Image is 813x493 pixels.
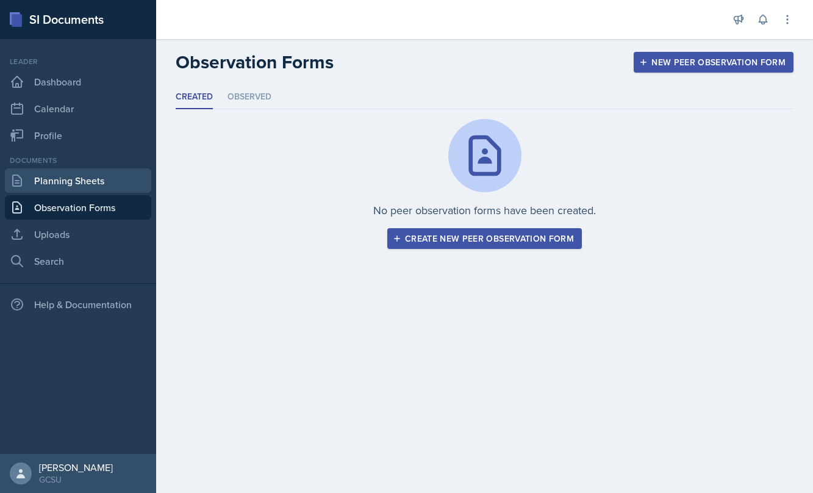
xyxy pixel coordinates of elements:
[634,52,793,73] button: New Peer Observation Form
[5,56,151,67] div: Leader
[5,168,151,193] a: Planning Sheets
[387,228,582,249] button: Create new peer observation form
[395,234,574,243] div: Create new peer observation form
[5,195,151,220] a: Observation Forms
[227,85,271,109] li: Observed
[176,51,334,73] h2: Observation Forms
[5,249,151,273] a: Search
[39,461,113,473] div: [PERSON_NAME]
[642,57,786,67] div: New Peer Observation Form
[5,96,151,121] a: Calendar
[5,155,151,166] div: Documents
[39,473,113,486] div: GCSU
[176,85,213,109] li: Created
[5,222,151,246] a: Uploads
[5,123,151,148] a: Profile
[373,202,596,218] p: No peer observation forms have been created.
[5,70,151,94] a: Dashboard
[5,292,151,317] div: Help & Documentation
